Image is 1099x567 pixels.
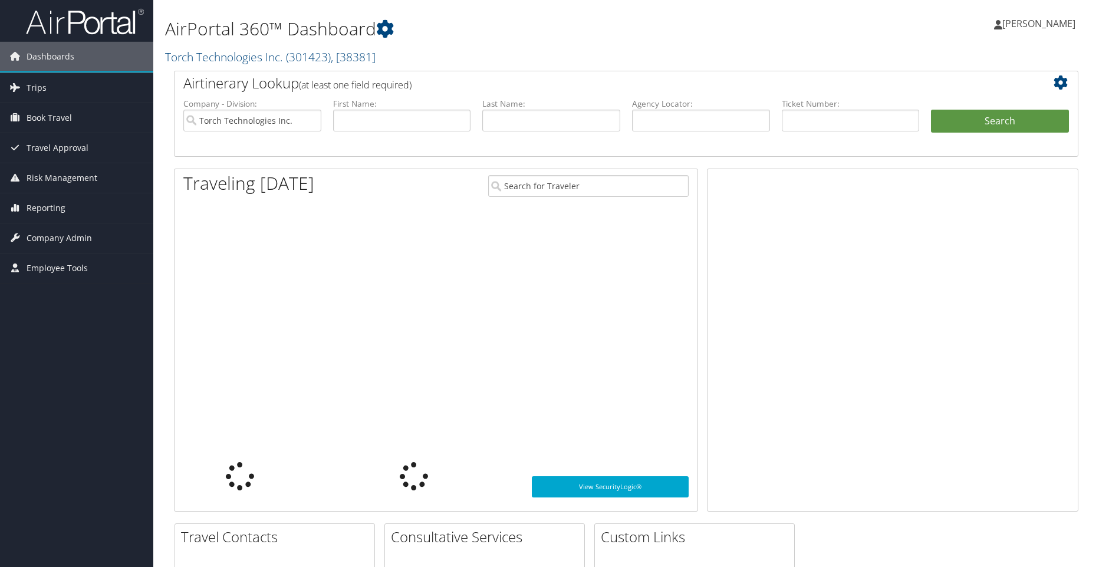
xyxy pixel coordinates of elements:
[165,17,780,41] h1: AirPortal 360™ Dashboard
[183,98,321,110] label: Company - Division:
[1002,17,1075,30] span: [PERSON_NAME]
[532,476,689,497] a: View SecurityLogic®
[27,133,88,163] span: Travel Approval
[331,49,376,65] span: , [ 38381 ]
[632,98,770,110] label: Agency Locator:
[27,103,72,133] span: Book Travel
[994,6,1087,41] a: [PERSON_NAME]
[27,223,92,253] span: Company Admin
[299,78,412,91] span: (at least one field required)
[482,98,620,110] label: Last Name:
[165,49,376,65] a: Torch Technologies Inc.
[782,98,920,110] label: Ticket Number:
[27,253,88,283] span: Employee Tools
[333,98,471,110] label: First Name:
[27,42,74,71] span: Dashboards
[391,527,584,547] h2: Consultative Services
[27,193,65,223] span: Reporting
[27,73,47,103] span: Trips
[183,171,314,196] h1: Traveling [DATE]
[181,527,374,547] h2: Travel Contacts
[26,8,144,35] img: airportal-logo.png
[286,49,331,65] span: ( 301423 )
[27,163,97,193] span: Risk Management
[601,527,794,547] h2: Custom Links
[488,175,688,197] input: Search for Traveler
[931,110,1069,133] button: Search
[183,73,993,93] h2: Airtinerary Lookup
